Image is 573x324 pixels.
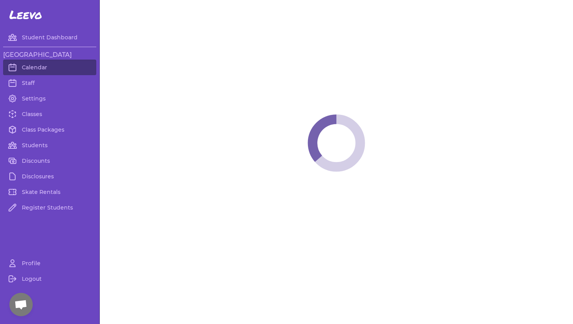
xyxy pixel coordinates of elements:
a: Class Packages [3,122,96,137]
a: Logout [3,271,96,287]
a: Classes [3,106,96,122]
a: Student Dashboard [3,30,96,45]
a: Profile [3,255,96,271]
span: Leevo [9,8,42,22]
a: Students [3,137,96,153]
a: Staff [3,75,96,91]
a: Register Students [3,200,96,215]
a: Calendar [3,60,96,75]
div: Open chat [9,293,33,316]
a: Disclosures [3,169,96,184]
a: Settings [3,91,96,106]
a: Discounts [3,153,96,169]
h3: [GEOGRAPHIC_DATA] [3,50,96,60]
a: Skate Rentals [3,184,96,200]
